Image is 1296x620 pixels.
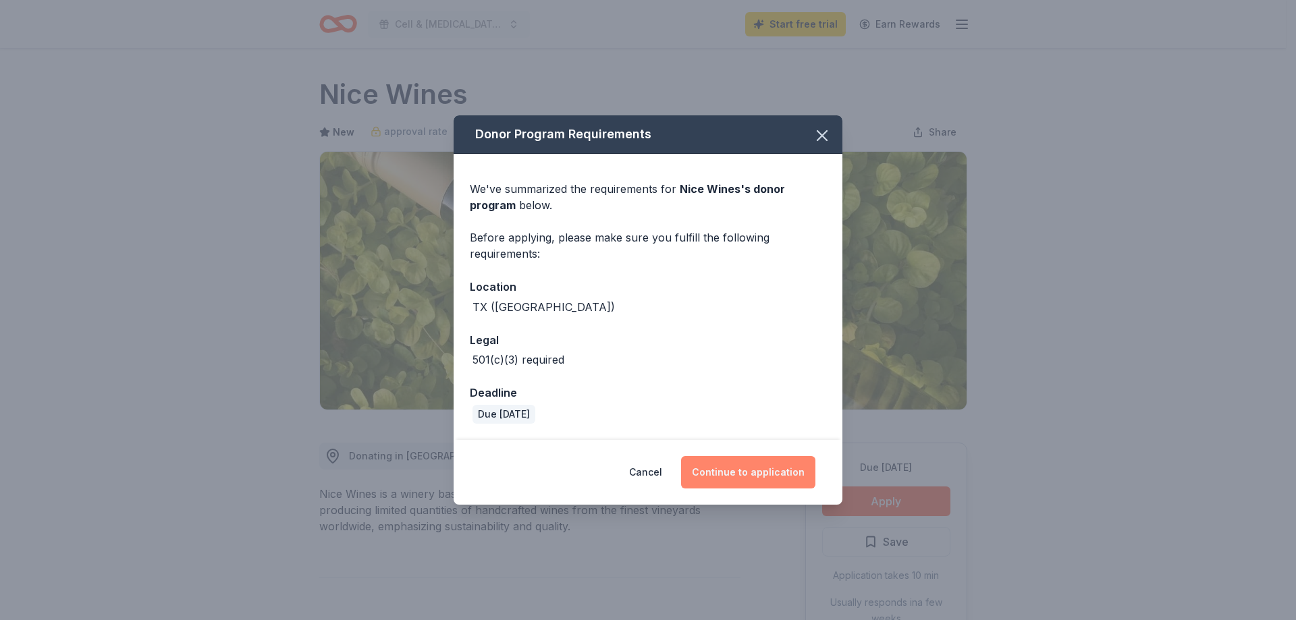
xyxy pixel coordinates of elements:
[470,229,826,262] div: Before applying, please make sure you fulfill the following requirements:
[473,405,535,424] div: Due [DATE]
[681,456,815,488] button: Continue to application
[473,351,564,368] div: 501(c)(3) required
[454,115,842,154] div: Donor Program Requirements
[470,278,826,295] div: Location
[470,384,826,401] div: Deadline
[473,299,615,315] div: TX ([GEOGRAPHIC_DATA])
[470,331,826,349] div: Legal
[470,181,826,213] div: We've summarized the requirements for below.
[629,456,662,488] button: Cancel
